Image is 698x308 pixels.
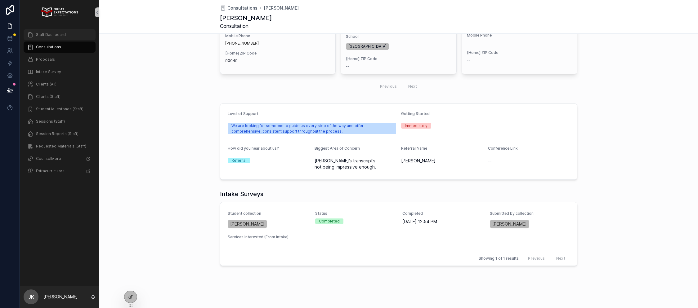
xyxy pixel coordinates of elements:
span: [Home] ZIP Code [346,56,451,61]
a: Session Reports (Staff) [24,128,96,139]
span: Mobile Phone [467,33,572,38]
a: [PERSON_NAME] [264,5,299,11]
span: Sessions (Staff) [36,119,65,124]
div: Referral [231,158,246,163]
span: [Home] ZIP Code [225,51,330,56]
span: Consultation [220,22,272,30]
span: [DATE] 12:54 PM [402,218,482,225]
span: -- [346,64,350,69]
span: Mobile Phone [225,33,330,38]
span: Proposals [36,57,55,62]
span: -- [488,158,492,164]
a: Student Milestones (Staff) [24,103,96,115]
span: [PERSON_NAME] [492,221,527,227]
a: Staff Dashboard [24,29,96,40]
span: Student collection [228,211,308,216]
a: Proposals [24,54,96,65]
span: [PERSON_NAME]’s transcript’s not being impressive enough. [315,158,396,170]
p: [PERSON_NAME] [43,294,78,300]
a: [PHONE_NUMBER] [225,41,259,46]
span: Level of Support [228,111,258,116]
div: We are looking for someone to guide us every step of the way and offer comprehensive, consistent ... [231,123,392,134]
span: Staff Dashboard [36,32,66,37]
a: Requested Materials (Staff) [24,141,96,152]
span: Requested Materials (Staff) [36,144,86,149]
span: -- [467,58,471,63]
a: Sessions (Staff) [24,116,96,127]
span: Intake Survey [36,69,61,74]
span: CounselMore [36,156,61,161]
a: Consultations [220,5,257,11]
a: [PERSON_NAME] [490,220,529,228]
a: Clients (All) [24,79,96,90]
a: Intake Survey [24,66,96,77]
span: [Home] ZIP Code [467,50,572,55]
div: Immediately [405,123,427,129]
a: [PERSON_NAME] [228,220,267,228]
span: Student Milestones (Staff) [36,107,83,112]
img: App logo [41,7,78,17]
span: Biggest Area of Concern [315,146,360,151]
a: Consultations [24,42,96,53]
span: Consultations [36,45,61,50]
span: JK [28,293,34,301]
span: Conference Link [488,146,518,151]
span: Submitted by collection [490,211,570,216]
span: 90049 [225,58,330,63]
span: Consultations [227,5,257,11]
span: Showing 1 of 1 results [479,256,519,261]
span: Referral Name [401,146,427,151]
a: Extracurriculars [24,165,96,177]
span: Completed [402,211,482,216]
div: scrollable content [20,25,99,185]
a: CounselMore [24,153,96,164]
span: Services Interested (From Intake) [228,235,308,240]
span: How did you hear about us? [228,146,279,151]
span: Getting Started [401,111,430,116]
span: [PERSON_NAME] [401,158,483,164]
h1: [PERSON_NAME] [220,14,272,22]
div: Completed [319,218,340,224]
span: Clients (Staff) [36,94,60,99]
span: Clients (All) [36,82,56,87]
span: Extracurriculars [36,169,65,174]
span: [GEOGRAPHIC_DATA] [348,44,387,49]
span: School [346,34,451,39]
span: [PERSON_NAME] [230,221,265,227]
a: Clients (Staff) [24,91,96,102]
h1: Intake Surveys [220,190,263,198]
a: Student collection[PERSON_NAME]StatusCompletedCompleted[DATE] 12:54 PMSubmitted by collection[PER... [220,202,577,251]
span: Session Reports (Staff) [36,131,78,136]
span: -- [467,40,471,45]
span: Status [315,211,395,216]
